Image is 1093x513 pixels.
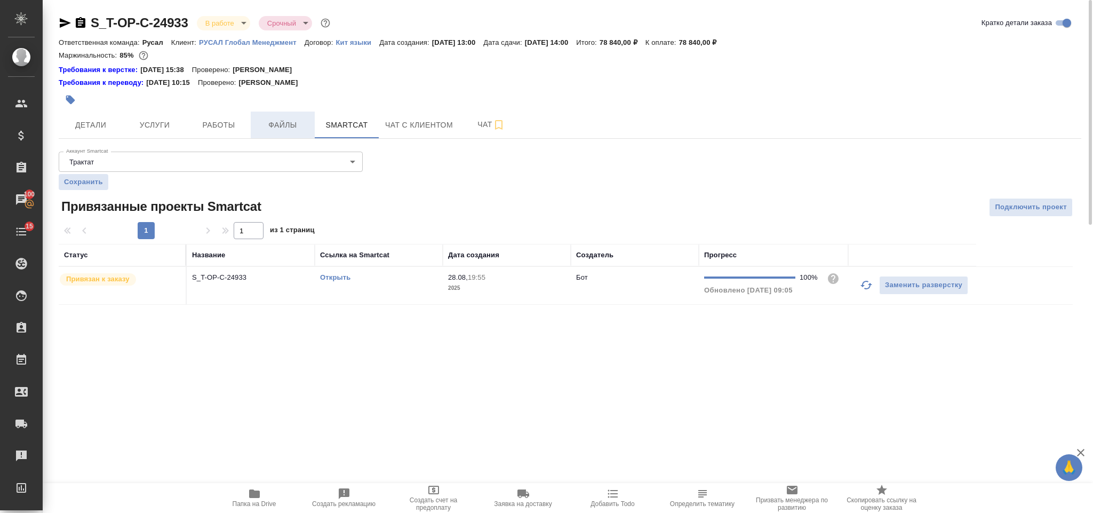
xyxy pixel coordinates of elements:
[257,119,308,132] span: Файлы
[129,119,180,132] span: Услуги
[65,119,116,132] span: Детали
[468,273,485,281] p: 19:55
[800,272,818,283] div: 100%
[1056,454,1082,481] button: 🙏
[59,38,142,46] p: Ответственная команда:
[202,19,237,28] button: В работе
[576,273,588,281] p: Бот
[199,38,305,46] p: РУСАЛ Глобал Менеджмент
[193,119,244,132] span: Работы
[466,118,517,131] span: Чат
[385,119,453,132] span: Чат с клиентом
[91,15,188,30] a: S_T-OP-C-24933
[989,198,1073,217] button: Подключить проект
[197,16,250,30] div: В работе
[853,272,879,298] button: Обновить прогресс
[995,201,1067,214] span: Подключить проект
[336,38,379,46] p: Кит языки
[19,221,39,232] span: 15
[336,37,379,46] a: Кит языки
[238,77,306,88] p: [PERSON_NAME]
[59,174,108,190] button: Сохранить
[318,16,332,30] button: Доп статусы указывают на важность/срочность заказа
[483,38,524,46] p: Дата сдачи:
[59,152,363,172] div: Трактат
[270,224,315,239] span: из 1 страниц
[199,37,305,46] a: РУСАЛ Глобал Менеджмент
[525,38,577,46] p: [DATE] 14:00
[59,65,140,75] div: Нажми, чтобы открыть папку с инструкцией
[492,119,505,131] svg: Подписаться
[64,250,88,261] div: Статус
[192,65,233,75] p: Проверено:
[119,51,136,59] p: 85%
[379,38,432,46] p: Дата создания:
[645,38,679,46] p: К оплате:
[264,19,299,28] button: Срочный
[74,17,87,29] button: Скопировать ссылку
[59,17,71,29] button: Скопировать ссылку для ЯМессенджера
[233,65,300,75] p: [PERSON_NAME]
[59,77,146,88] a: Требования к переводу:
[142,38,171,46] p: Русал
[18,189,42,200] span: 100
[59,51,119,59] p: Маржинальность:
[1060,456,1078,479] span: 🙏
[320,250,389,261] div: Ссылка на Smartcat
[66,274,130,285] p: Привязан к заказу
[982,18,1052,28] span: Кратко детали заказа
[320,273,350,281] a: Открыть
[321,119,372,132] span: Smartcat
[448,273,468,281] p: 28.08,
[259,16,312,30] div: В работе
[576,250,613,261] div: Создатель
[432,38,484,46] p: [DATE] 13:00
[3,218,40,245] a: 15
[879,276,968,295] button: Заменить разверстку
[704,286,793,294] span: Обновлено [DATE] 09:05
[59,88,82,112] button: Добавить тэг
[64,177,103,187] span: Сохранить
[576,38,599,46] p: Итого:
[679,38,724,46] p: 78 840,00 ₽
[704,250,737,261] div: Прогресс
[140,65,192,75] p: [DATE] 15:38
[59,77,146,88] div: Нажми, чтобы открыть папку с инструкцией
[448,250,499,261] div: Дата создания
[192,272,309,283] p: S_T-OP-C-24933
[600,38,645,46] p: 78 840,00 ₽
[137,49,150,62] button: 9920.00 RUB;
[66,157,97,167] button: Трактат
[59,198,261,215] span: Привязанные проекты Smartcat
[146,77,198,88] p: [DATE] 10:15
[59,65,140,75] a: Требования к верстке:
[448,283,565,294] p: 2025
[3,186,40,213] a: 100
[171,38,199,46] p: Клиент:
[885,279,962,291] span: Заменить разверстку
[305,38,336,46] p: Договор:
[192,250,225,261] div: Название
[198,77,239,88] p: Проверено:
